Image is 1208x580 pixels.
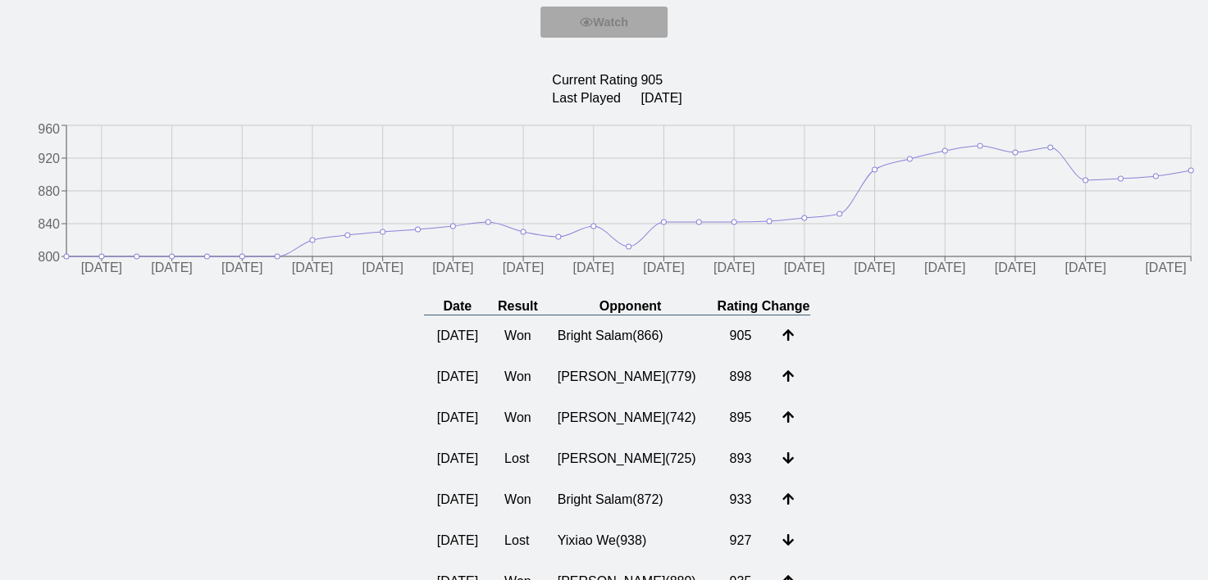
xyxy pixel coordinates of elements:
td: [DATE] [424,397,491,438]
td: [DATE] [424,356,491,397]
tspan: 800 [38,250,60,264]
td: [PERSON_NAME] ( 725 ) [545,438,717,479]
td: Lost [491,438,545,479]
td: Last Played [551,90,638,106]
tspan: [DATE] [784,261,825,275]
tspan: [DATE] [151,261,192,275]
tspan: [DATE] [924,261,965,275]
th: Opponent [545,298,717,315]
td: [DATE] [640,90,682,106]
tspan: [DATE] [362,261,403,275]
td: 893 [716,438,768,479]
td: Current Rating [551,72,638,88]
tspan: [DATE] [503,261,544,275]
tspan: [DATE] [995,261,1036,275]
td: 933 [716,479,768,520]
th: Rating Change [716,298,810,315]
tspan: 960 [38,122,60,136]
tspan: [DATE] [713,261,754,275]
td: [DATE] [424,315,491,357]
tspan: [DATE] [643,261,684,275]
tspan: [DATE] [292,261,333,275]
tspan: 840 [38,217,60,231]
td: Won [491,479,545,520]
td: 905 [716,315,768,357]
tspan: [DATE] [572,261,613,275]
td: Won [491,315,545,357]
tspan: 880 [38,184,60,198]
tspan: [DATE] [221,261,262,275]
tspan: 920 [38,152,60,165]
td: 898 [716,356,768,397]
tspan: [DATE] [1145,261,1186,275]
tspan: [DATE] [1064,261,1105,275]
td: Won [491,356,545,397]
th: Date [424,298,491,315]
tspan: [DATE] [432,261,473,275]
th: Result [491,298,545,315]
tspan: [DATE] [854,261,895,275]
td: Lost [491,520,545,561]
td: Won [491,397,545,438]
td: 927 [716,520,768,561]
button: Watch [540,7,668,38]
td: [DATE] [424,479,491,520]
td: [PERSON_NAME] ( 742 ) [545,397,717,438]
td: [DATE] [424,520,491,561]
td: Bright Salam ( 866 ) [545,315,717,357]
tspan: [DATE] [81,261,122,275]
td: [PERSON_NAME] ( 779 ) [545,356,717,397]
td: 905 [640,72,682,88]
td: Yixiao We ( 938 ) [545,520,717,561]
td: [DATE] [424,438,491,479]
td: Bright Salam ( 872 ) [545,479,717,520]
td: 895 [716,397,768,438]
